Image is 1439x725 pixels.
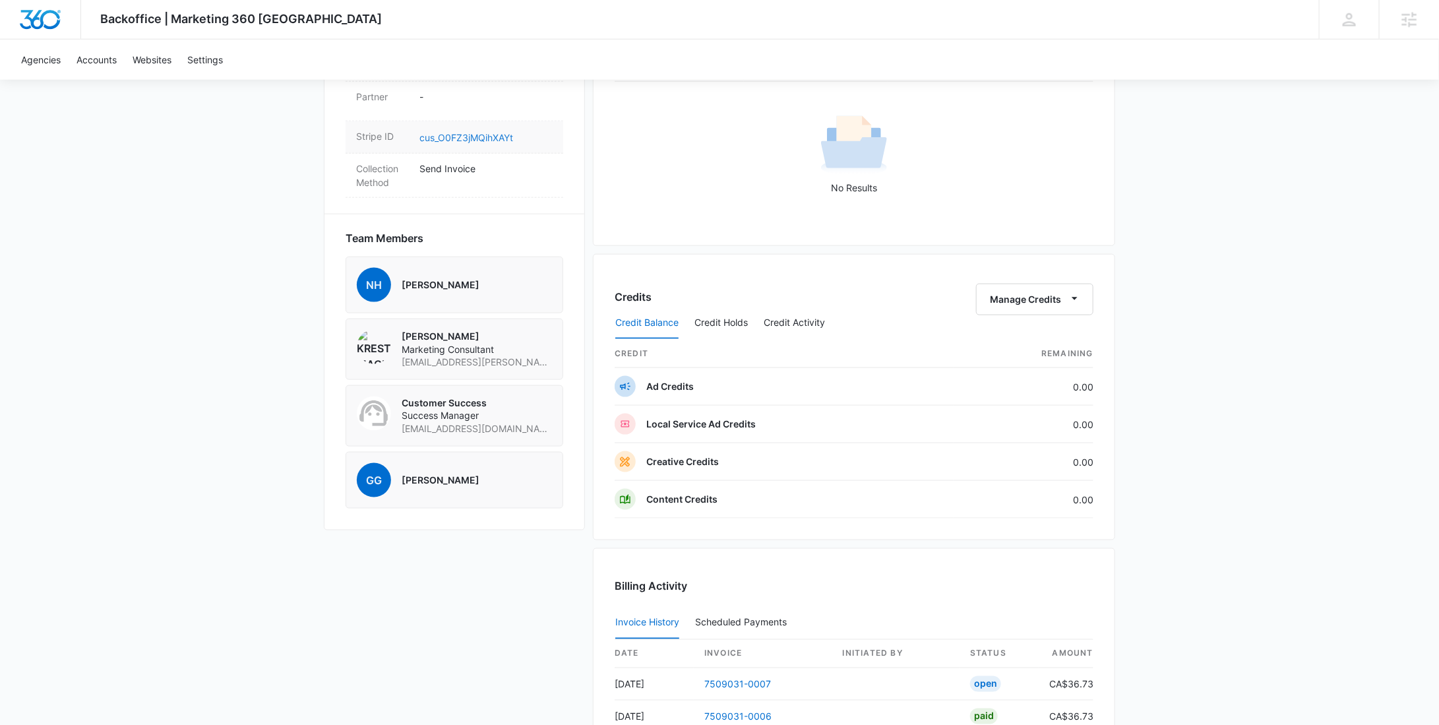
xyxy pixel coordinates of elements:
[346,121,563,154] div: Stripe IDcus_O0FZ3jMQihXAYt
[646,418,756,431] p: Local Service Ad Credits
[356,129,409,143] dt: Stripe ID
[402,409,552,422] span: Success Manager
[615,307,679,339] button: Credit Balance
[1039,668,1093,701] td: CA$36.73
[970,676,1001,692] div: Open
[615,340,954,368] th: credit
[402,356,552,369] span: [EMAIL_ADDRESS][PERSON_NAME][DOMAIN_NAME]
[954,368,1093,406] td: 0.00
[346,230,423,246] span: Team Members
[13,40,69,80] a: Agencies
[101,12,383,26] span: Backoffice | Marketing 360 [GEOGRAPHIC_DATA]
[356,162,409,189] dt: Collection Method
[402,396,552,410] p: Customer Success
[402,343,552,356] span: Marketing Consultant
[402,422,552,435] span: [EMAIL_ADDRESS][DOMAIN_NAME]
[419,162,553,175] p: Send Invoice
[69,40,125,80] a: Accounts
[125,40,179,80] a: Websites
[695,618,792,627] div: Scheduled Payments
[402,278,479,292] p: [PERSON_NAME]
[615,289,652,305] h3: Credits
[960,640,1039,668] th: status
[954,340,1093,368] th: Remaining
[704,711,772,722] a: 7509031-0006
[694,640,832,668] th: invoice
[402,330,552,343] p: [PERSON_NAME]
[615,640,694,668] th: date
[704,679,771,690] a: 7509031-0007
[976,284,1093,315] button: Manage Credits
[357,396,391,431] img: Customer Success
[821,111,887,177] img: No Results
[615,181,1093,195] p: No Results
[346,154,563,198] div: Collection MethodSend Invoice
[357,463,391,497] span: GG
[179,40,231,80] a: Settings
[419,132,513,143] a: cus_O0FZ3jMQihXAYt
[694,307,748,339] button: Credit Holds
[764,307,825,339] button: Credit Activity
[346,82,563,121] div: Partner-
[615,668,694,701] td: [DATE]
[832,640,960,668] th: Initiated By
[356,90,409,104] dt: Partner
[646,493,718,506] p: Content Credits
[970,709,998,724] div: Paid
[954,406,1093,443] td: 0.00
[1039,640,1093,668] th: amount
[646,380,694,393] p: Ad Credits
[646,455,719,468] p: Creative Credits
[402,474,479,487] p: [PERSON_NAME]
[357,268,391,302] span: NH
[357,330,391,364] img: Kresta MacKinnon
[954,443,1093,481] td: 0.00
[419,90,553,104] p: -
[615,578,1093,594] h3: Billing Activity
[954,481,1093,519] td: 0.00
[615,608,679,639] button: Invoice History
